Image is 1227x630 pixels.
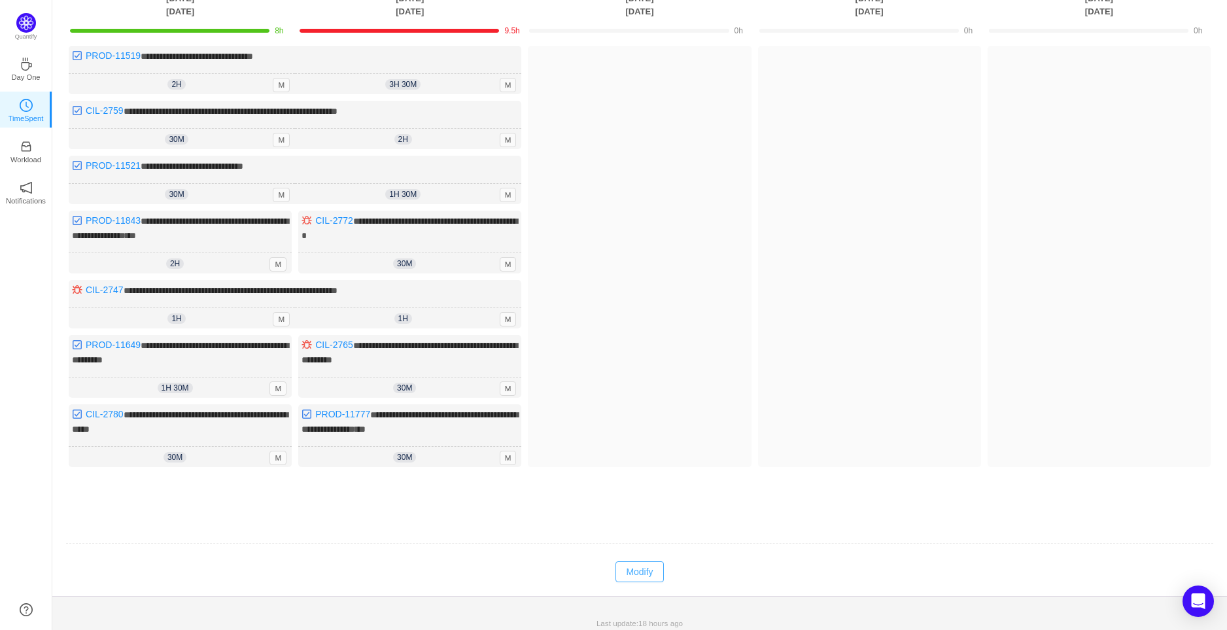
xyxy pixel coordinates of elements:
[500,78,517,92] span: M
[500,381,517,396] span: M
[315,340,353,350] a: CIL-2765
[86,285,124,295] a: CIL-2747
[273,78,290,92] span: M
[500,188,517,202] span: M
[1194,26,1202,35] span: 0h
[10,154,41,166] p: Workload
[72,285,82,295] img: 10303
[86,409,124,419] a: CIL-2780
[734,26,743,35] span: 0h
[302,215,312,226] img: 10303
[275,26,283,35] span: 8h
[273,133,290,147] span: M
[86,215,141,226] a: PROD-11843
[166,258,184,269] span: 2h
[20,144,33,157] a: icon: inboxWorkload
[20,181,33,194] i: icon: notification
[385,79,421,90] span: 3h 30m
[20,103,33,116] a: icon: clock-circleTimeSpent
[11,71,40,83] p: Day One
[16,13,36,33] img: Quantify
[596,619,683,627] span: Last update:
[20,603,33,616] a: icon: question-circle
[504,26,519,35] span: 9.5h
[315,409,370,419] a: PROD-11777
[15,33,37,42] p: Quantify
[393,452,416,463] span: 30m
[20,185,33,198] a: icon: notificationNotifications
[72,105,82,116] img: 10318
[72,160,82,171] img: 10318
[500,133,517,147] span: M
[165,134,188,145] span: 30m
[394,313,412,324] span: 1h
[393,258,416,269] span: 30m
[164,452,186,463] span: 30m
[167,313,185,324] span: 1h
[86,340,141,350] a: PROD-11649
[302,340,312,350] img: 10303
[72,50,82,61] img: 10318
[273,188,290,202] span: M
[385,189,421,200] span: 1h 30m
[167,79,185,90] span: 2h
[86,105,124,116] a: CIL-2759
[72,340,82,350] img: 10318
[20,140,33,153] i: icon: inbox
[302,409,312,419] img: 10318
[500,312,517,326] span: M
[615,561,663,582] button: Modify
[20,58,33,71] i: icon: coffee
[964,26,973,35] span: 0h
[9,113,44,124] p: TimeSpent
[1183,586,1214,617] div: Open Intercom Messenger
[638,619,683,627] span: 18 hours ago
[6,195,46,207] p: Notifications
[20,61,33,75] a: icon: coffeeDay One
[165,189,188,200] span: 30m
[394,134,412,145] span: 2h
[269,257,286,271] span: M
[158,383,193,393] span: 1h 30m
[393,383,416,393] span: 30m
[500,451,517,465] span: M
[86,160,141,171] a: PROD-11521
[269,451,286,465] span: M
[273,312,290,326] span: M
[20,99,33,112] i: icon: clock-circle
[72,409,82,419] img: 10318
[315,215,353,226] a: CIL-2772
[72,215,82,226] img: 10318
[500,257,517,271] span: M
[86,50,141,61] a: PROD-11519
[269,381,286,396] span: M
